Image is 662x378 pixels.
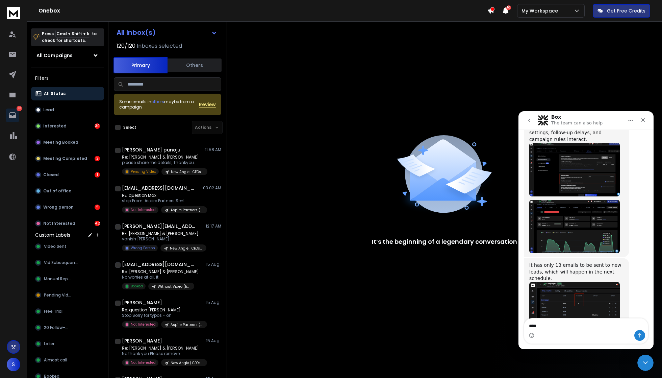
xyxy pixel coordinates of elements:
[122,146,180,153] h1: [PERSON_NAME] punoju
[31,240,104,253] button: Video Sent
[31,184,104,198] button: Out of office
[44,276,71,282] span: Manual Reply
[44,309,62,314] span: Free Trial
[43,221,75,226] p: Not Interested
[593,4,650,18] button: Get Free Credits
[31,353,104,367] button: Almost call
[151,99,164,104] span: others
[113,57,168,73] button: Primary
[122,346,203,351] p: Re: [PERSON_NAME] & [PERSON_NAME]
[95,205,100,210] div: 5
[31,200,104,214] button: Wrong person5
[171,322,203,327] p: Aspire Partners ([GEOGRAPHIC_DATA]) (Notice Line)
[31,119,104,133] button: Interested30
[7,358,20,371] button: S
[31,321,104,334] button: 20 Follow-up
[31,337,104,351] button: Later
[6,109,19,122] a: 80
[95,172,100,178] div: 1
[44,91,66,96] p: All Status
[205,147,221,152] p: 11:58 AM
[31,272,104,286] button: Manual Reply
[36,52,73,59] h1: All Campaigns
[199,101,216,108] button: Review
[31,217,104,230] button: Not Interested42
[44,357,67,363] span: Almost call
[131,207,156,212] p: Not Interested
[117,29,156,36] h1: All Inbox(s)
[31,305,104,318] button: Free Trial
[637,355,654,371] iframe: Intercom live chat
[131,360,156,365] p: Not Interested
[122,160,203,165] p: please share me details, Thankyou.
[158,284,190,289] p: Without Video (Email & AI Services)
[122,261,196,268] h1: [EMAIL_ADDRESS][DOMAIN_NAME]
[44,244,67,249] span: Video Sent
[31,288,104,302] button: Pending Video
[7,7,20,19] img: logo
[31,49,104,62] button: All Campaigns
[31,73,104,83] h3: Filters
[131,284,143,289] p: Booked
[206,300,221,305] p: 15 Aug
[137,42,182,50] h3: Inboxes selected
[119,99,199,110] div: Some emails in maybe from a campaign
[31,152,104,165] button: Meeting Completed2
[95,123,100,129] div: 30
[203,185,221,191] p: 03:02 AM
[122,185,196,191] h1: [EMAIL_ADDRESS][DOMAIN_NAME]
[44,260,79,265] span: Vid Subsequence
[518,111,654,349] iframe: Intercom live chat
[131,169,156,174] p: Pending Video
[521,7,561,14] p: My Workspace
[43,123,67,129] p: Interested
[117,42,135,50] span: 120 / 120
[17,106,22,111] p: 80
[122,337,162,344] h1: [PERSON_NAME]
[31,256,104,269] button: Vid Subsequence
[122,351,203,356] p: No thank you Please remove
[171,360,203,365] p: New Angle | CEOs & Founders | [GEOGRAPHIC_DATA]
[122,193,203,198] p: RE: question Max
[43,172,59,178] p: Closed
[95,156,100,161] div: 2
[171,169,203,174] p: New Angle | CEOs & Founders | [GEOGRAPHIC_DATA]
[170,246,202,251] p: New Angle | CEOs & Founders | [GEOGRAPHIC_DATA]
[206,338,221,344] p: 15 Aug
[122,275,199,280] p: No worries at all, it
[506,5,511,10] span: 50
[131,322,156,327] p: Not Interested
[39,7,487,15] h1: Onebox
[43,188,71,194] p: Out of office
[206,262,221,267] p: 15 Aug
[122,236,203,242] p: vanish [PERSON_NAME] |
[122,223,196,230] h1: [PERSON_NAME][EMAIL_ADDRESS][DOMAIN_NAME]
[206,223,221,229] p: 12:17 AM
[44,341,54,347] span: Later
[31,103,104,117] button: Lead
[122,299,162,306] h1: [PERSON_NAME]
[607,7,645,14] p: Get Free Credits
[372,237,517,246] p: It’s the beginning of a legendary conversation
[55,30,90,38] span: Cmd + Shift + k
[122,313,203,318] p: Stop Sorry for typos - on
[43,140,78,145] p: Meeting Booked
[42,30,97,44] p: Press to check for shortcuts.
[131,245,155,251] p: Wrong Person
[44,325,71,330] span: 20 Follow-up
[122,155,203,160] p: Re: [PERSON_NAME] & [PERSON_NAME]
[31,87,104,100] button: All Status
